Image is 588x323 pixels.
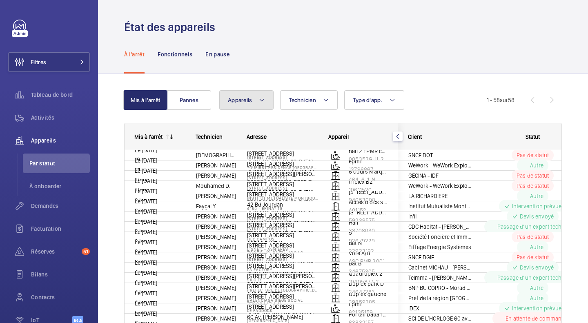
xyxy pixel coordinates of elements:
[31,270,90,278] span: Bilans
[331,252,341,262] img: elevator.svg
[497,223,576,231] p: Passage d’un expert technique
[408,273,471,283] span: Telmma - [PERSON_NAME]
[331,303,341,313] img: platform_lift.svg
[31,293,90,301] span: Contacts
[196,263,236,272] span: [PERSON_NAME]
[196,304,236,313] span: [PERSON_NAME]
[196,202,236,211] span: Fayçal Y.
[331,191,341,201] img: elevator.svg
[134,134,163,140] div: Mis à l'arrêt
[331,283,341,293] img: elevator.svg
[331,263,341,272] img: elevator.svg
[331,273,341,283] img: elevator.svg
[349,218,388,227] p: Hall
[196,222,236,232] span: [PERSON_NAME]
[408,161,471,170] span: WeWork - WeWork Exploitation
[349,206,388,214] p: A01152
[530,243,543,251] p: Autre
[331,160,341,170] img: platform_lift.svg
[331,242,341,252] img: elevator.svg
[135,176,185,186] p: Le [DATE]
[196,161,236,170] span: [PERSON_NAME]
[349,147,388,155] p: hall 2 EPMR côté loueurs
[349,288,388,296] p: 24647283
[135,217,185,227] p: Le [DATE]
[196,181,236,191] span: Mouhamed D.
[135,207,185,216] p: Le [DATE]
[349,308,388,316] p: 62135159
[487,97,514,103] span: 1 - 58 58
[196,232,236,242] span: [PERSON_NAME]
[196,283,236,293] span: [PERSON_NAME]
[349,280,388,288] p: Duplex park D
[344,90,404,110] button: Type d'app.
[408,202,471,211] span: Institut Mutualiste Montsouris
[349,176,388,184] p: 464_6_1_N
[196,134,223,140] span: Technicien
[196,294,236,303] span: [PERSON_NAME]
[196,212,236,221] span: [PERSON_NAME]
[349,196,388,204] p: 94653608
[349,216,388,225] p: 59239575
[517,172,549,180] p: Pas de statut
[205,50,229,58] p: En pause
[349,249,388,257] p: Voie A/B
[408,151,471,160] span: SNCF DOT
[31,91,90,99] span: Tableau de bord
[135,166,185,176] p: Le [DATE]
[408,134,422,140] span: Client
[331,181,341,191] img: elevator.svg
[349,165,388,174] p: 13796867
[349,157,388,165] p: epmr
[196,171,236,180] span: [PERSON_NAME]
[135,299,185,308] p: Le [DATE]
[331,212,341,221] img: elevator.svg
[349,300,388,308] p: Epmr
[135,289,185,298] p: Le [DATE]
[408,294,471,303] span: Pref de la région [GEOGRAPHIC_DATA]
[124,50,145,58] p: À l'arrêt
[408,192,471,201] span: LA RICHARDIERE
[349,188,388,196] p: [STREET_ADDRESS]
[196,253,236,262] span: [PERSON_NAME]
[135,238,185,247] p: Le [DATE]
[530,161,543,169] p: Autre
[349,155,388,163] p: 005353G-H-2-20-0-09
[82,248,90,255] span: 51
[331,222,341,232] img: elevator.svg
[196,273,236,283] span: [PERSON_NAME]
[408,253,471,262] span: SNCF DGIF
[31,247,78,256] span: Réserves
[408,181,471,191] span: WeWork - WeWork Exploitation
[280,90,338,110] button: Technicien
[349,267,388,276] p: 34675305
[349,208,388,216] p: [STREET_ADDRESS]
[349,186,388,194] p: 10611520
[526,134,540,140] span: Statut
[353,97,383,103] span: Type d'app.
[331,201,341,211] img: automatic_door.svg
[349,278,388,286] p: 10405877-2
[135,227,185,237] p: Le [DATE]
[31,225,90,233] span: Facturation
[408,232,471,242] span: Société Foncière et Immobilière de [GEOGRAPHIC_DATA]
[331,293,341,303] img: elevator.svg
[349,257,388,265] p: ASC.PMR 3001
[196,243,236,252] span: [PERSON_NAME]
[331,150,341,160] img: platform_lift.svg
[331,232,341,242] img: elevator.svg
[31,58,46,66] span: Filtres
[158,50,192,58] p: Fonctionnels
[135,197,185,206] p: Le [DATE]
[31,202,90,210] span: Demandes
[349,270,388,278] p: Quadruplex 2
[349,178,388,186] p: triplex B2
[349,239,388,247] p: Bat N
[135,156,185,165] p: Le [DATE]
[349,247,388,255] p: 22923192
[29,182,90,190] span: À onboarder
[135,278,185,288] p: Le [DATE]
[29,159,90,167] span: Par statut
[135,268,185,278] p: Le [DATE]
[408,263,471,272] span: Cabinet MICHAU - [PERSON_NAME]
